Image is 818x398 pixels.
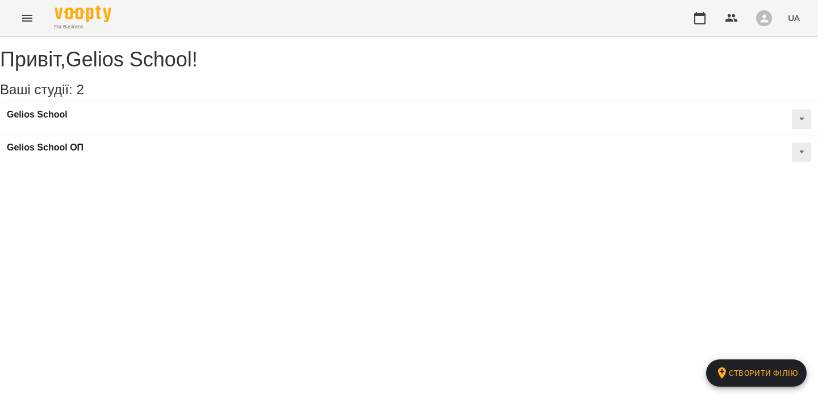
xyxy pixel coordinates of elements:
[788,12,800,24] span: UA
[783,7,804,28] button: UA
[76,82,84,97] span: 2
[7,110,68,120] a: Gelios School
[55,23,111,31] span: For Business
[14,5,41,32] button: Menu
[55,6,111,22] img: Voopty Logo
[7,143,84,153] a: Gelios School ОП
